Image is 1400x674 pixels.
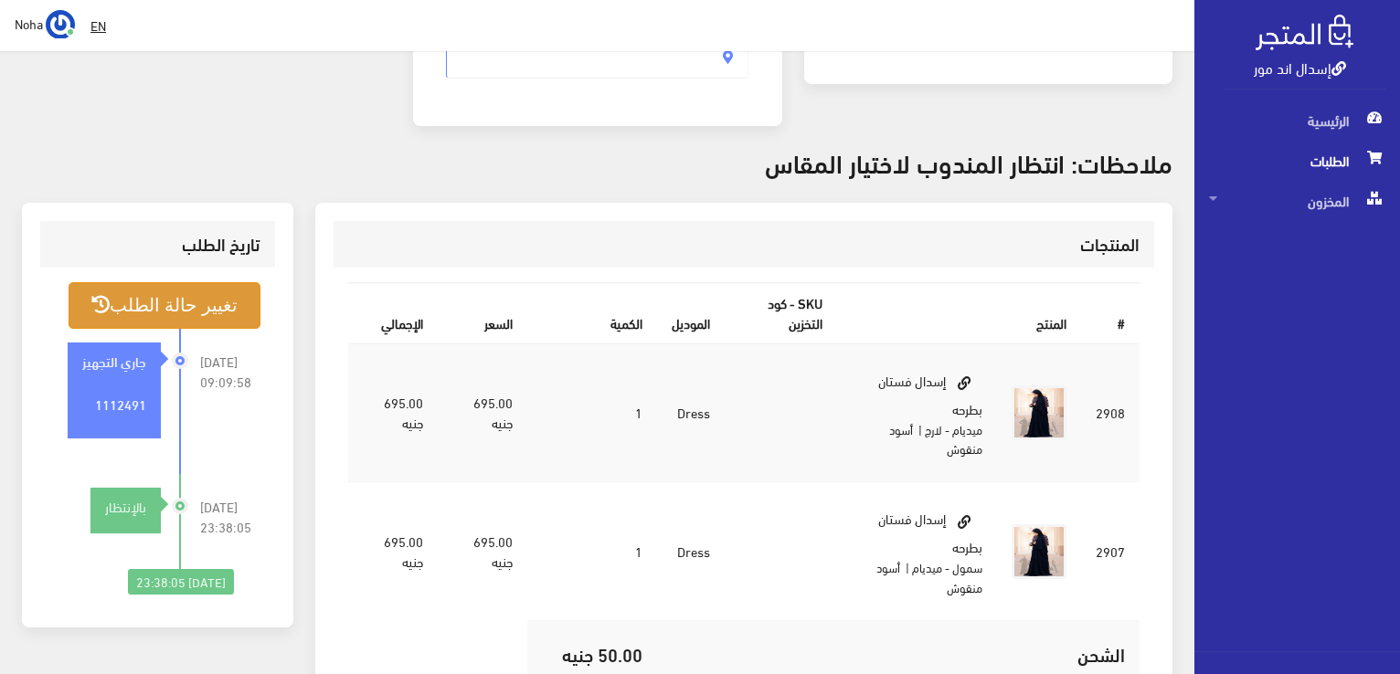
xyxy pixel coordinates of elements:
td: 2907 [1081,482,1140,621]
img: ... [46,10,75,39]
small: | أسود منقوش [876,556,982,598]
td: 2908 [1081,343,1140,482]
td: Dress [657,343,725,482]
small: ميديام - لارج [925,418,982,440]
th: اﻹجمالي [348,283,438,342]
th: المنتج [837,283,1081,342]
h3: ملاحظات: انتظار المندوب لاختيار المقاس [22,148,1172,176]
a: ... Noha [15,9,75,38]
td: 695.00 جنيه [348,482,438,621]
div: بالإنتظار [90,497,161,517]
small: | أسود منقوش [889,418,982,460]
a: EN [83,9,113,42]
td: Dress [657,482,725,621]
span: المخزون [1209,181,1385,221]
td: 1 [527,482,657,621]
th: السعر [438,283,527,342]
h3: تاريخ الطلب [55,236,260,253]
a: إسدال اند مور [1254,54,1346,80]
td: 695.00 جنيه [438,482,527,621]
a: المخزون [1194,181,1400,221]
td: إسدال فستان بطرحه [837,482,997,621]
span: [DATE] 23:38:05 [200,497,260,537]
h5: 50.00 جنيه [542,644,642,664]
th: الموديل [657,283,725,342]
td: 695.00 جنيه [438,343,527,482]
h5: الشحن [672,644,1126,664]
strong: جاري التجهيز [82,351,146,371]
th: الكمية [527,283,657,342]
a: الرئيسية [1194,100,1400,141]
th: # [1081,283,1140,342]
button: تغيير حالة الطلب [69,282,260,329]
span: Noha [15,12,43,35]
small: سمول - ميديام [912,556,982,578]
span: الرئيسية [1209,100,1385,141]
u: EN [90,14,106,37]
span: الطلبات [1209,141,1385,181]
td: 1 [527,343,657,482]
span: [DATE] 09:09:58 [200,352,260,392]
strong: 1112491 [95,394,146,414]
img: . [1256,15,1353,50]
div: [DATE] 23:38:05 [128,569,234,595]
td: 695.00 جنيه [348,343,438,482]
iframe: Drift Widget Chat Controller [22,549,91,618]
h3: المنتجات [348,236,1140,253]
td: إسدال فستان بطرحه [837,343,997,482]
th: SKU - كود التخزين [725,283,838,342]
a: الطلبات [1194,141,1400,181]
